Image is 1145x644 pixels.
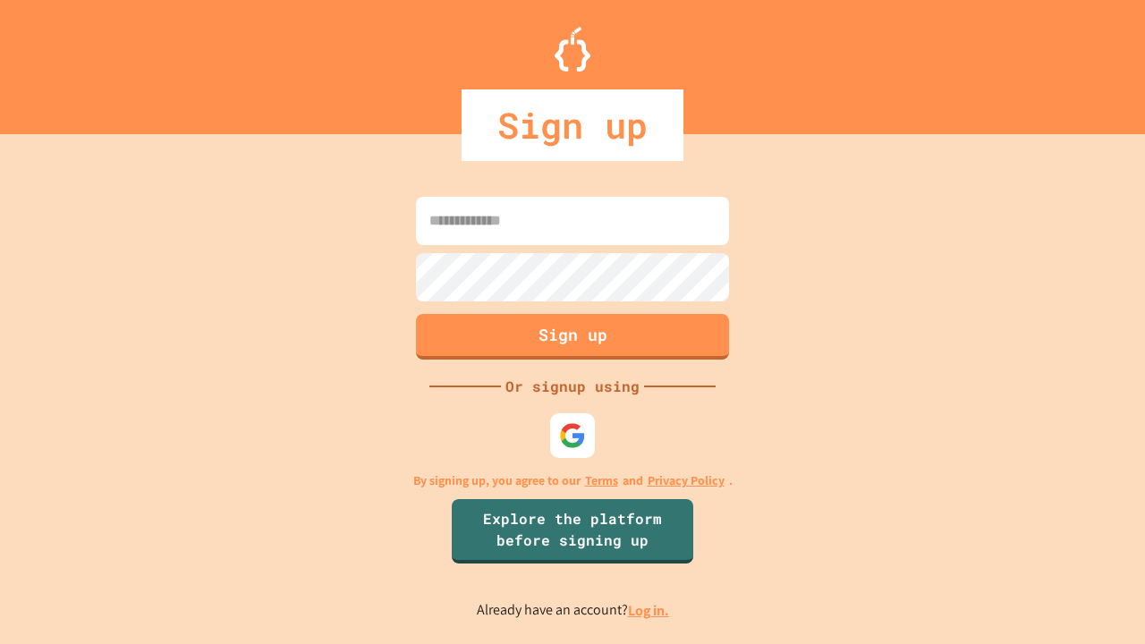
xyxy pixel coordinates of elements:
[585,471,618,490] a: Terms
[452,499,693,563] a: Explore the platform before signing up
[413,471,733,490] p: By signing up, you agree to our and .
[559,422,586,449] img: google-icon.svg
[628,601,669,620] a: Log in.
[416,314,729,360] button: Sign up
[477,599,669,622] p: Already have an account?
[462,89,683,161] div: Sign up
[501,376,644,397] div: Or signup using
[555,27,590,72] img: Logo.svg
[648,471,725,490] a: Privacy Policy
